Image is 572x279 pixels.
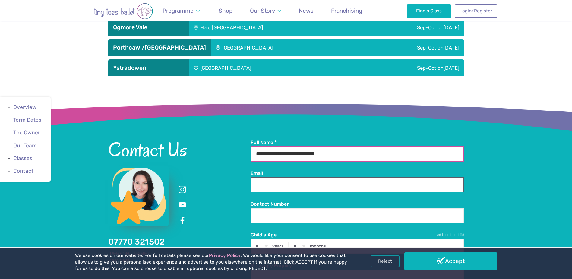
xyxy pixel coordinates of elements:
[13,143,37,149] a: Our Team
[75,252,349,272] p: We use cookies on our website. For full details please see our . We would like your consent to us...
[177,184,188,195] a: Instagram
[177,200,188,210] a: Youtube
[108,237,165,247] a: 07770 321502
[189,59,344,76] div: [GEOGRAPHIC_DATA]
[310,244,326,249] label: months
[371,255,400,267] a: Reject
[113,24,184,31] h3: Ogmore Vale
[444,65,459,71] span: [DATE]
[251,139,464,146] label: Full Name *
[455,4,497,18] a: Login/Register
[299,7,314,14] span: News
[108,139,251,160] h2: Contact Us
[13,168,33,174] a: Contact
[209,253,241,258] a: Privacy Policy
[296,4,317,18] a: News
[251,232,464,238] label: Child's Age
[211,39,354,56] div: [GEOGRAPHIC_DATA]
[13,155,32,161] a: Classes
[328,4,365,18] a: Franchising
[13,130,40,136] a: The Owner
[13,104,36,110] a: Overview
[219,7,232,14] span: Shop
[354,39,464,56] div: Sep-Oct on
[216,4,235,18] a: Shop
[251,201,464,207] label: Contact Number
[113,64,184,72] h3: Ystradowen
[250,7,275,14] span: Our Story
[177,215,188,226] a: Facebook
[75,3,172,19] img: tiny toes ballet
[251,170,464,177] label: Email
[355,19,464,36] div: Sep-Oct on
[344,59,464,76] div: Sep-Oct on
[13,117,41,123] a: Term Dates
[407,4,451,18] a: Find a Class
[444,45,459,51] span: [DATE]
[113,44,206,51] h3: Porthcawl/[GEOGRAPHIC_DATA]
[163,7,194,14] span: Programme
[437,232,464,237] a: Add another child
[189,19,355,36] div: Halo [GEOGRAPHIC_DATA]
[160,4,203,18] a: Programme
[272,244,284,249] label: years
[404,252,497,270] a: Accept
[247,4,284,18] a: Our Story
[444,24,459,30] span: [DATE]
[331,7,362,14] span: Franchising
